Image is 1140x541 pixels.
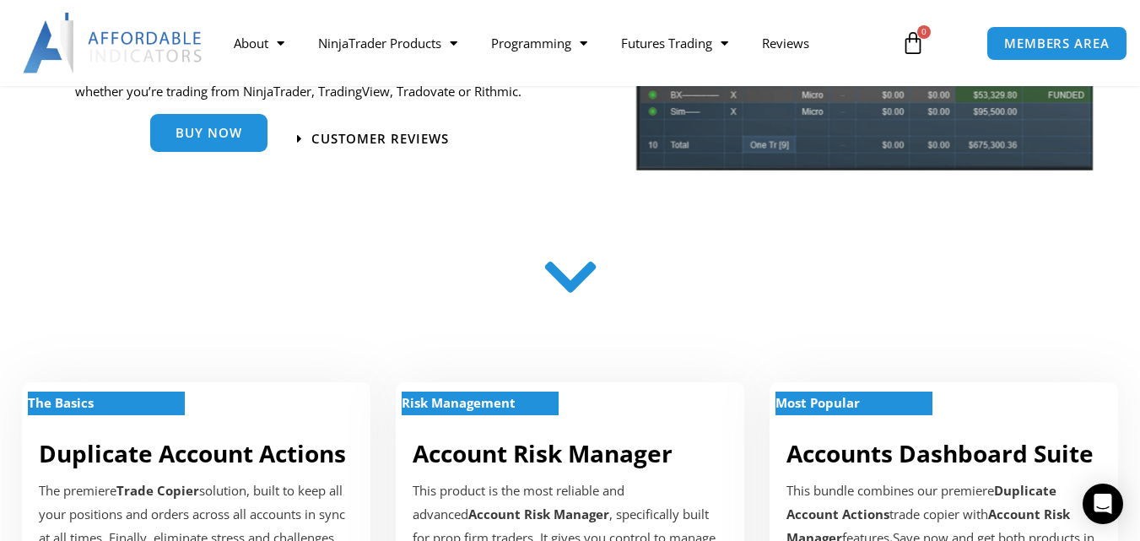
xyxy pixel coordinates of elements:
nav: Menu [217,24,889,62]
span: Customer Reviews [311,133,449,145]
a: Customer Reviews [297,133,449,145]
a: Account Risk Manager [413,437,673,469]
a: Buy Now [150,114,267,152]
a: About [217,24,301,62]
span: MEMBERS AREA [1004,37,1110,50]
a: NinjaTrader Products [301,24,474,62]
a: Futures Trading [604,24,745,62]
strong: Most Popular [775,394,860,411]
a: 0 [876,19,950,68]
strong: Account Risk Manager [468,506,609,522]
strong: The Basics [28,394,94,411]
a: Accounts Dashboard Suite [786,437,1094,469]
a: Programming [474,24,604,62]
strong: Risk Management [402,394,516,411]
a: Duplicate Account Actions [39,437,346,469]
strong: Trade Copier [116,482,199,499]
span: 0 [917,25,931,39]
div: Open Intercom Messenger [1083,484,1123,524]
a: MEMBERS AREA [986,26,1127,61]
img: LogoAI | Affordable Indicators – NinjaTrader [23,13,204,73]
a: Reviews [745,24,826,62]
span: Buy Now [176,127,242,139]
